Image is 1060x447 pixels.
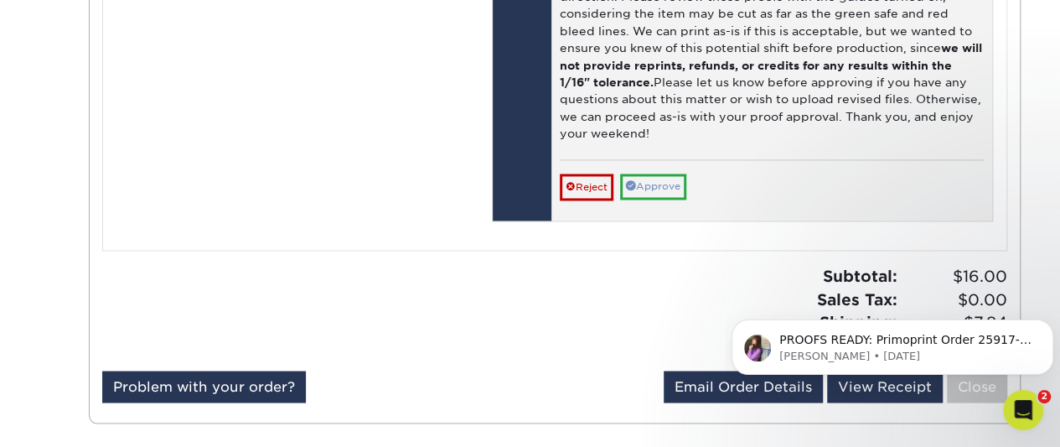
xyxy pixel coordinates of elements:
strong: Subtotal: [823,266,897,284]
a: Email Order Details [664,371,823,403]
iframe: Intercom notifications message [725,284,1060,402]
a: Problem with your order? [102,371,306,403]
a: Reject [560,174,613,200]
span: 2 [1037,390,1051,403]
span: $16.00 [902,264,1007,288]
b: we will not provide reprints, refunds, or credits for any results within the 1/16" tolerance. [560,41,982,89]
a: Approve [620,174,686,200]
iframe: Intercom live chat [1003,390,1043,430]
